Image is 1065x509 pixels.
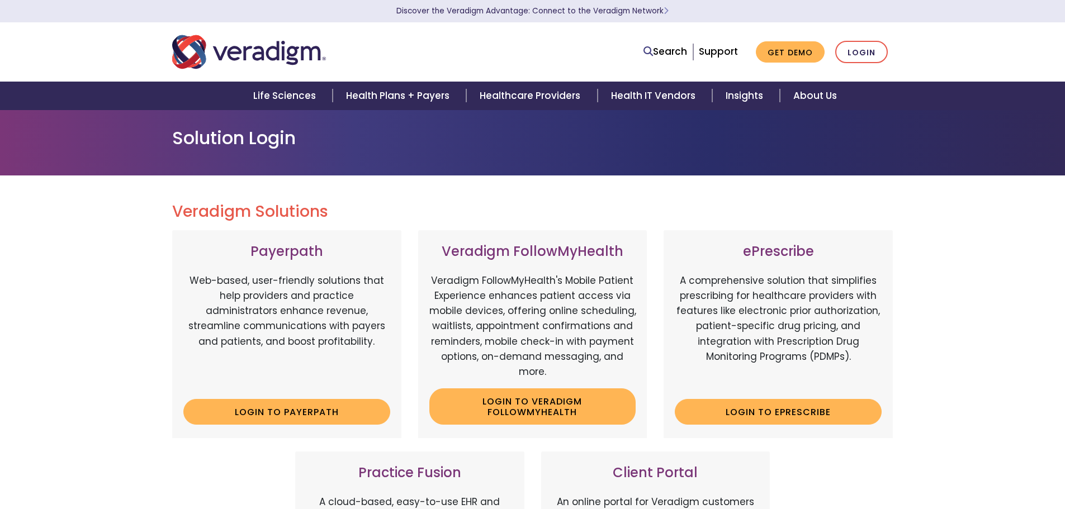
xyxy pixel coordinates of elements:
[675,399,882,425] a: Login to ePrescribe
[712,82,780,110] a: Insights
[598,82,712,110] a: Health IT Vendors
[675,244,882,260] h3: ePrescribe
[306,465,513,481] h3: Practice Fusion
[552,465,759,481] h3: Client Portal
[835,41,888,64] a: Login
[396,6,669,16] a: Discover the Veradigm Advantage: Connect to the Veradigm NetworkLearn More
[240,82,333,110] a: Life Sciences
[699,45,738,58] a: Support
[183,273,390,391] p: Web-based, user-friendly solutions that help providers and practice administrators enhance revenu...
[172,34,326,70] img: Veradigm logo
[756,41,825,63] a: Get Demo
[172,202,893,221] h2: Veradigm Solutions
[675,273,882,391] p: A comprehensive solution that simplifies prescribing for healthcare providers with features like ...
[643,44,687,59] a: Search
[333,82,466,110] a: Health Plans + Payers
[429,244,636,260] h3: Veradigm FollowMyHealth
[780,82,850,110] a: About Us
[664,6,669,16] span: Learn More
[183,399,390,425] a: Login to Payerpath
[429,273,636,379] p: Veradigm FollowMyHealth's Mobile Patient Experience enhances patient access via mobile devices, o...
[429,388,636,425] a: Login to Veradigm FollowMyHealth
[183,244,390,260] h3: Payerpath
[172,127,893,149] h1: Solution Login
[466,82,597,110] a: Healthcare Providers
